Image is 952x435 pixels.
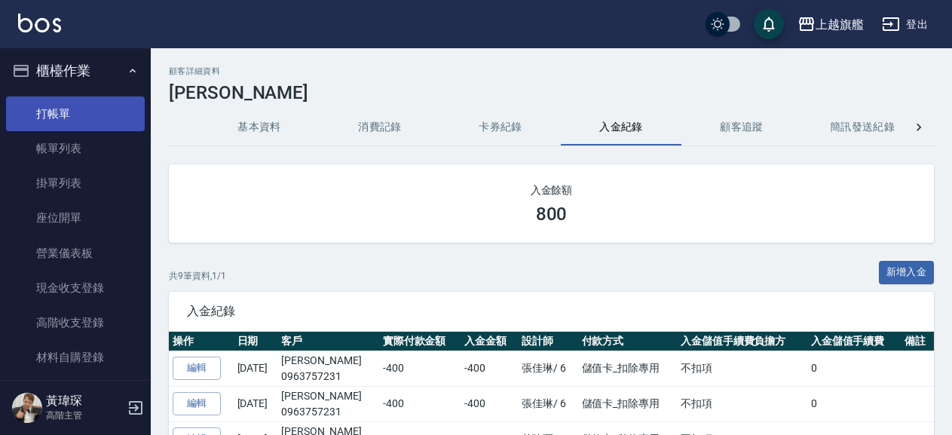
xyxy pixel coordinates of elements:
[277,386,379,421] td: [PERSON_NAME]
[879,261,935,284] button: 新增入金
[6,271,145,305] a: 現金收支登錄
[461,332,518,351] th: 入金金額
[807,351,901,386] td: 0
[677,386,807,421] td: 不扣項
[379,332,461,351] th: 實際付款金額
[234,386,278,421] td: [DATE]
[677,351,807,386] td: 不扣項
[901,332,934,351] th: 備註
[6,201,145,235] a: 座位開單
[6,340,145,375] a: 材料自購登錄
[518,386,577,421] td: 張佳琳 / 6
[791,9,870,40] button: 上越旗艦
[281,369,375,384] p: 0963757231
[379,351,461,386] td: -400
[173,392,221,415] a: 編輯
[677,332,807,351] th: 入金儲值手續費負擔方
[187,182,916,198] h2: 入金餘額
[169,332,234,351] th: 操作
[578,386,677,421] td: 儲值卡_扣除專用
[187,304,916,319] span: 入金紀錄
[6,375,145,410] a: 每日結帳
[681,109,802,146] button: 顧客追蹤
[320,109,440,146] button: 消費記錄
[18,14,61,32] img: Logo
[6,166,145,201] a: 掛單列表
[6,51,145,90] button: 櫃檯作業
[6,131,145,166] a: 帳單列表
[536,204,568,225] h3: 800
[169,66,934,76] h2: 顧客詳細資料
[6,305,145,340] a: 高階收支登錄
[12,393,42,423] img: Person
[199,109,320,146] button: 基本資料
[169,82,934,103] h3: [PERSON_NAME]
[876,11,934,38] button: 登出
[281,404,375,420] p: 0963757231
[277,351,379,386] td: [PERSON_NAME]
[277,332,379,351] th: 客戶
[234,332,278,351] th: 日期
[578,332,677,351] th: 付款方式
[807,386,901,421] td: 0
[518,332,577,351] th: 設計師
[169,269,226,283] p: 共 9 筆資料, 1 / 1
[379,386,461,421] td: -400
[46,409,123,422] p: 高階主管
[173,357,221,380] a: 編輯
[234,351,278,386] td: [DATE]
[754,9,784,39] button: save
[461,351,518,386] td: -400
[461,386,518,421] td: -400
[561,109,681,146] button: 入金紀錄
[6,96,145,131] a: 打帳單
[802,109,923,146] button: 簡訊發送紀錄
[807,332,901,351] th: 入金儲值手續費
[440,109,561,146] button: 卡券紀錄
[578,351,677,386] td: 儲值卡_扣除專用
[46,394,123,409] h5: 黃瑋琛
[6,236,145,271] a: 營業儀表板
[816,15,864,34] div: 上越旗艦
[518,351,577,386] td: 張佳琳 / 6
